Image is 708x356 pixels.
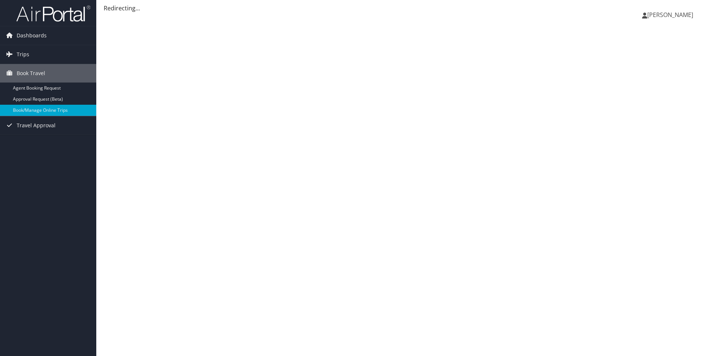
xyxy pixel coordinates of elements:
[104,4,701,13] div: Redirecting...
[17,26,47,45] span: Dashboards
[17,45,29,64] span: Trips
[17,64,45,83] span: Book Travel
[647,11,693,19] span: [PERSON_NAME]
[16,5,90,22] img: airportal-logo.png
[642,4,701,26] a: [PERSON_NAME]
[17,116,56,135] span: Travel Approval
